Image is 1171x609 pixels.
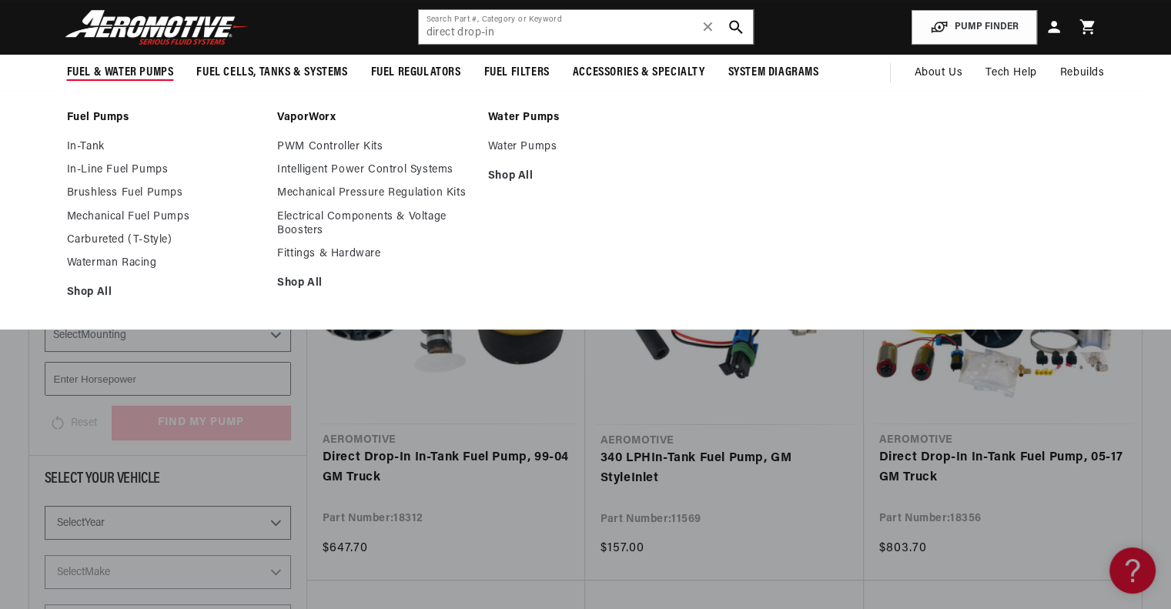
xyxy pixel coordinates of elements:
summary: Rebuilds [1049,55,1116,92]
summary: Tech Help [974,55,1048,92]
a: PWM Controller Kits [277,140,473,154]
summary: Fuel Regulators [360,55,473,91]
span: About Us [914,67,962,79]
span: Fuel Regulators [371,65,461,81]
summary: Fuel & Water Pumps [55,55,186,91]
img: Aeromotive [61,9,253,45]
a: Brushless Fuel Pumps [67,186,263,200]
a: In-Tank [67,140,263,154]
summary: System Diagrams [717,55,831,91]
a: Water Pumps [488,111,684,125]
div: Select Your Vehicle [45,471,291,490]
a: Shop All [277,276,473,290]
select: Mounting [45,318,291,352]
input: Search by Part Number, Category or Keyword [419,10,753,44]
summary: Fuel Filters [473,55,561,91]
span: Fuel Filters [484,65,550,81]
a: VaporWorx [277,111,473,125]
span: Fuel Cells, Tanks & Systems [196,65,347,81]
summary: Fuel Cells, Tanks & Systems [185,55,359,91]
summary: Accessories & Specialty [561,55,717,91]
a: About Us [902,55,974,92]
a: 340 LPHIn-Tank Fuel Pump, GM StyleInlet [601,449,848,488]
button: PUMP FINDER [912,10,1037,45]
a: Direct Drop-In In-Tank Fuel Pump, 05-17 GM Truck [879,448,1126,487]
a: Fittings & Hardware [277,247,473,261]
a: Carbureted (T-Style) [67,233,263,247]
span: Fuel & Water Pumps [67,65,174,81]
a: Electrical Components & Voltage Boosters [277,210,473,238]
span: ✕ [701,15,715,39]
span: Accessories & Specialty [573,65,705,81]
select: Make [45,555,291,589]
a: Shop All [67,286,263,299]
a: Fuel Pumps [67,111,263,125]
a: Intelligent Power Control Systems [277,163,473,177]
a: In-Line Fuel Pumps [67,163,263,177]
select: Year [45,506,291,540]
button: search button [719,10,753,44]
a: Water Pumps [488,140,684,154]
a: Mechanical Pressure Regulation Kits [277,186,473,200]
span: System Diagrams [728,65,819,81]
a: Waterman Racing [67,256,263,270]
span: Tech Help [985,65,1036,82]
a: Mechanical Fuel Pumps [67,210,263,224]
a: Shop All [488,169,684,183]
a: Direct Drop-In In-Tank Fuel Pump, 99-04 GM Truck [323,448,570,487]
span: Rebuilds [1060,65,1105,82]
input: Enter Horsepower [45,362,291,396]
